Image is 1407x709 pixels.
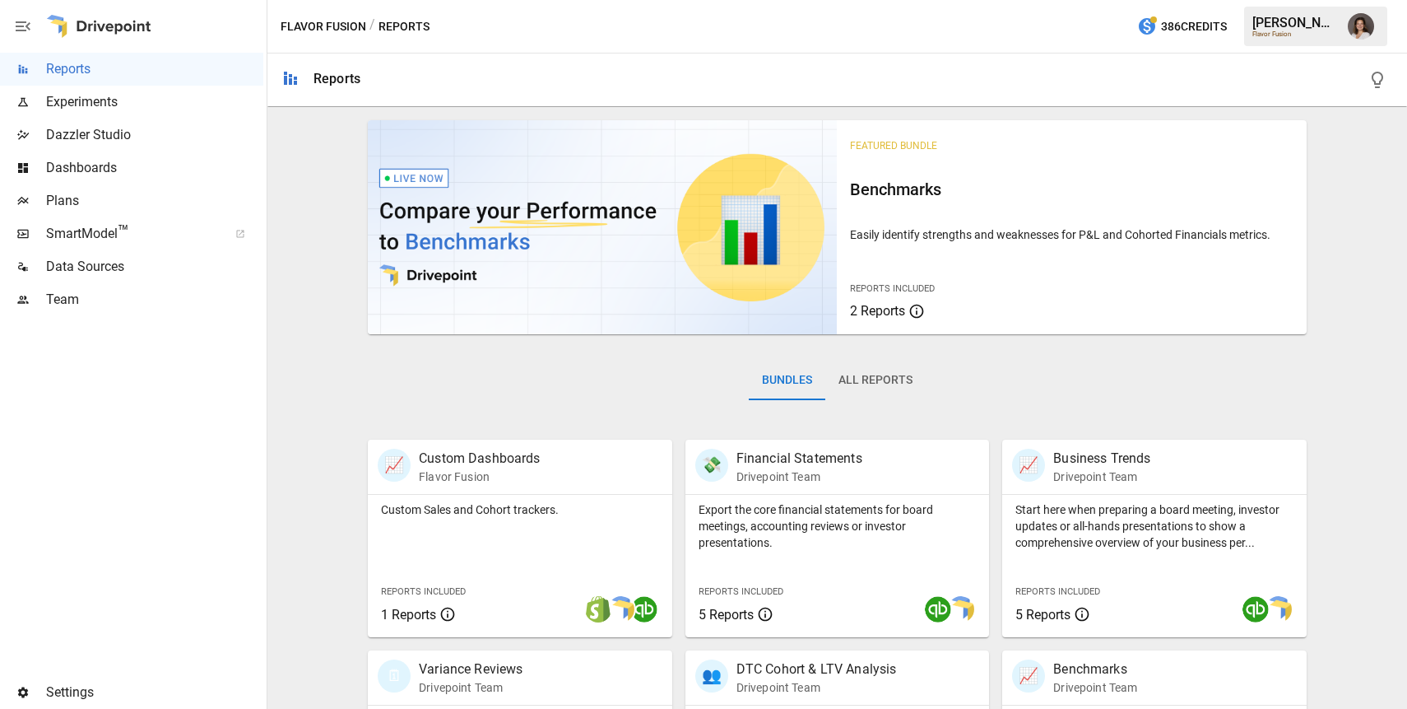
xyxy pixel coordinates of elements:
img: Franziska Ibscher [1348,13,1374,40]
p: Custom Dashboards [419,449,541,469]
p: DTC Cohort & LTV Analysis [736,660,897,679]
span: 386 Credits [1161,16,1227,37]
div: Flavor Fusion [1252,30,1338,38]
button: All Reports [825,361,926,400]
p: Custom Sales and Cohort trackers. [381,501,659,518]
div: 📈 [1012,449,1045,482]
span: Experiments [46,92,263,112]
span: 5 Reports [699,607,754,623]
span: Reports Included [699,586,783,597]
span: SmartModel [46,224,217,244]
div: Reports [313,71,360,86]
p: Drivepoint Team [736,679,897,696]
p: Start here when preparing a board meeting, investor updates or all-hands presentations to show a ... [1015,501,1293,551]
p: Benchmarks [1053,660,1137,679]
p: Drivepoint Team [1053,469,1150,485]
button: Franziska Ibscher [1338,3,1384,49]
img: quickbooks [631,596,657,623]
span: Dazzler Studio [46,125,263,145]
span: ™ [118,222,129,242]
span: 1 Reports [381,607,436,623]
span: Data Sources [46,257,263,277]
p: Drivepoint Team [419,679,522,696]
p: Financial Statements [736,449,862,469]
button: Bundles [749,361,825,400]
span: Featured Bundle [850,140,937,152]
span: 2 Reports [850,303,905,319]
h6: Benchmarks [850,176,1293,203]
span: Reports Included [850,283,935,294]
div: 👥 [695,660,728,693]
span: Team [46,290,263,310]
button: 386Credits [1131,12,1233,42]
p: Easily identify strengths and weaknesses for P&L and Cohorted Financials metrics. [850,226,1293,243]
img: quickbooks [925,596,951,623]
div: [PERSON_NAME] [1252,15,1338,30]
img: smart model [1265,596,1292,623]
p: Drivepoint Team [1053,679,1137,696]
span: Reports Included [381,586,466,597]
p: Flavor Fusion [419,469,541,485]
p: Drivepoint Team [736,469,862,485]
span: Reports [46,59,263,79]
div: / [369,16,375,37]
img: smart model [948,596,974,623]
div: 📈 [1012,660,1045,693]
span: 5 Reports [1015,607,1070,623]
button: Flavor Fusion [281,16,366,37]
img: smart model [608,596,634,623]
div: 💸 [695,449,728,482]
p: Export the core financial statements for board meetings, accounting reviews or investor presentat... [699,501,977,551]
div: 🗓 [378,660,411,693]
p: Business Trends [1053,449,1150,469]
img: quickbooks [1242,596,1269,623]
span: Plans [46,191,263,211]
span: Reports Included [1015,586,1100,597]
span: Dashboards [46,158,263,178]
img: video thumbnail [368,120,837,334]
p: Variance Reviews [419,660,522,679]
span: Settings [46,683,263,702]
img: shopify [585,596,611,623]
div: 📈 [378,449,411,482]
